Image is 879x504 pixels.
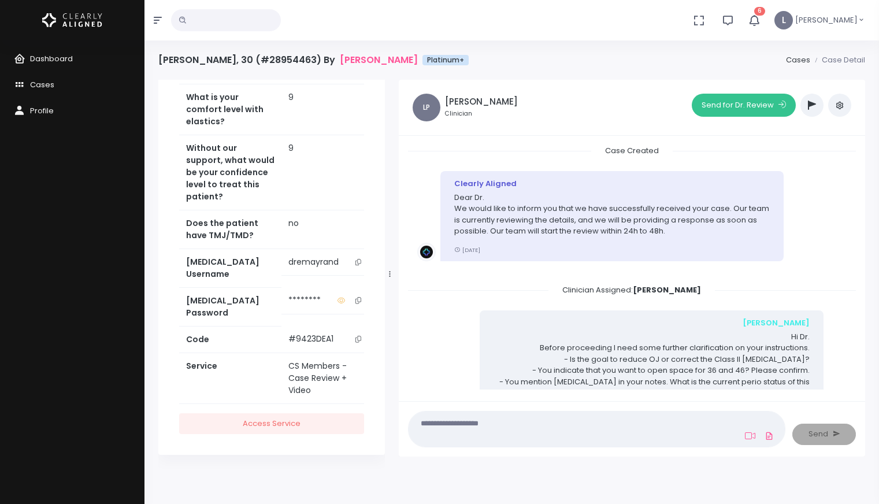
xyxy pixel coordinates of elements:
[179,353,281,404] th: Service
[633,284,701,295] b: [PERSON_NAME]
[494,331,810,399] p: Hi Dr. Before proceeding I need some further clarification on your instructions. - Is the goal to...
[762,425,776,446] a: Add Files
[494,317,810,329] div: [PERSON_NAME]
[281,135,373,210] td: 9
[795,14,858,26] span: [PERSON_NAME]
[179,84,281,135] th: What is your comfort level with elastics?
[158,54,469,65] h4: [PERSON_NAME], 30 (#28954463) By
[158,80,385,469] div: scrollable content
[774,11,793,29] span: L
[288,360,366,396] div: CS Members - Case Review + Video
[454,192,770,237] p: Dear Dr. We would like to inform you that we have successfully received your case. Our team is cu...
[743,431,758,440] a: Add Loom Video
[810,54,865,66] li: Case Detail
[281,326,373,353] td: #9423DEA1
[30,53,73,64] span: Dashboard
[179,287,281,326] th: [MEDICAL_DATA] Password
[422,55,469,65] span: Platinum+
[179,210,281,249] th: Does the patient have TMJ/TMD?
[281,84,373,135] td: 9
[786,54,810,65] a: Cases
[179,135,281,210] th: Without our support, what would be your confidence level to treat this patient?
[42,8,102,32] img: Logo Horizontal
[179,249,281,287] th: [MEDICAL_DATA] Username
[408,145,856,390] div: scrollable content
[281,249,373,276] td: dremayrand
[454,246,480,254] small: [DATE]
[548,281,715,299] span: Clinician Assigned:
[30,105,54,116] span: Profile
[692,94,796,117] button: Send for Dr. Review
[179,413,364,435] a: Access Service
[445,97,518,107] h5: [PERSON_NAME]
[445,109,518,118] small: Clinician
[30,79,54,90] span: Cases
[340,54,418,65] a: [PERSON_NAME]
[591,142,673,160] span: Case Created
[754,7,765,16] span: 6
[413,94,440,121] span: LP
[281,210,373,249] td: no
[454,178,770,190] div: Clearly Aligned
[179,326,281,353] th: Code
